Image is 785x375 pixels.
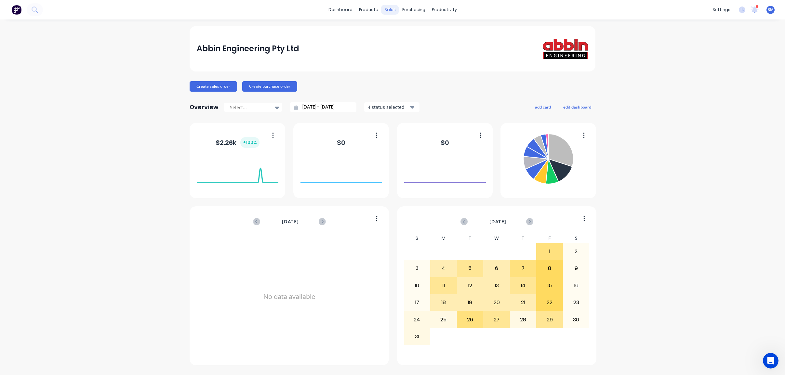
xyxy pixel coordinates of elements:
[197,234,382,360] div: No data available
[404,234,431,243] div: S
[536,234,563,243] div: F
[563,294,589,311] div: 23
[404,311,430,328] div: 24
[457,278,483,294] div: 12
[510,294,536,311] div: 21
[767,7,774,13] span: BM
[484,294,510,311] div: 20
[763,353,778,369] iframe: Intercom live chat
[325,5,356,15] a: dashboard
[510,234,537,243] div: T
[484,260,510,277] div: 6
[457,234,484,243] div: T
[537,294,563,311] div: 22
[356,5,381,15] div: products
[537,278,563,294] div: 15
[431,311,457,328] div: 25
[537,243,563,260] div: 1
[399,5,429,15] div: purchasing
[404,329,430,345] div: 31
[404,294,430,311] div: 17
[364,102,419,112] button: 4 status selected
[543,38,588,59] img: Abbin Engineering Pty Ltd
[510,311,536,328] div: 28
[537,311,563,328] div: 29
[404,260,430,277] div: 3
[457,260,483,277] div: 5
[563,311,589,328] div: 30
[430,234,457,243] div: M
[431,278,457,294] div: 11
[381,5,399,15] div: sales
[216,137,259,148] div: $ 2.26k
[510,278,536,294] div: 14
[431,294,457,311] div: 18
[368,104,409,110] div: 4 status selected
[242,81,297,92] button: Create purchase order
[483,234,510,243] div: W
[282,218,299,225] span: [DATE]
[563,234,590,243] div: S
[563,278,589,294] div: 16
[431,260,457,277] div: 4
[563,260,589,277] div: 9
[559,103,595,111] button: edit dashboard
[404,278,430,294] div: 10
[709,5,734,15] div: settings
[337,138,345,148] div: $ 0
[12,5,21,15] img: Factory
[510,260,536,277] div: 7
[457,311,483,328] div: 26
[489,218,506,225] span: [DATE]
[537,260,563,277] div: 8
[190,81,237,92] button: Create sales order
[441,138,449,148] div: $ 0
[197,42,299,55] div: Abbin Engineering Pty Ltd
[484,278,510,294] div: 13
[240,137,259,148] div: + 100 %
[484,311,510,328] div: 27
[429,5,460,15] div: productivity
[457,294,483,311] div: 19
[531,103,555,111] button: add card
[190,101,219,114] div: Overview
[563,243,589,260] div: 2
